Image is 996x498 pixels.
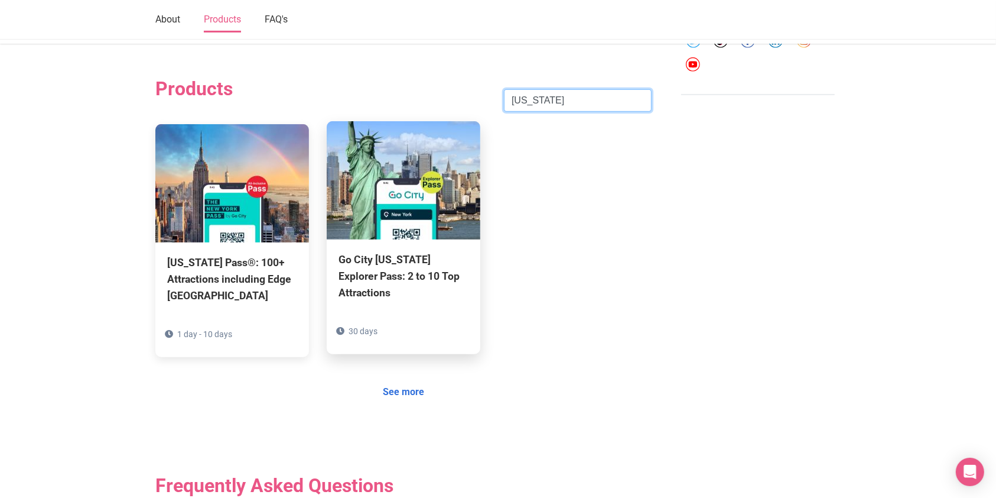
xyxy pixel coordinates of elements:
img: youtube-round-01-0acef599b0341403c37127b094ecd7da.svg [686,57,700,72]
div: Go City [US_STATE] Explorer Pass: 2 to 10 Top Attractions [338,251,468,301]
span: 1 day - 10 days [177,329,232,339]
img: Go City New York Explorer Pass: 2 to 10 Top Attractions [327,121,480,240]
h2: Frequently Asked Questions [155,474,652,497]
div: Open Intercom Messenger [956,458,984,486]
a: About [155,8,180,33]
a: Go City [US_STATE] Explorer Pass: 2 to 10 Top Attractions 30 days [327,121,480,354]
img: New York Pass®: 100+ Attractions including Edge NYC [155,124,309,242]
a: [US_STATE] Pass®: 100+ Attractions including Edge [GEOGRAPHIC_DATA] 1 day - 10 days [155,124,309,357]
div: [US_STATE] Pass®: 100+ Attractions including Edge [GEOGRAPHIC_DATA] [167,254,297,304]
a: See more [375,381,432,403]
span: 30 days [349,326,377,336]
a: FAQ's [265,8,288,33]
input: Search product name, city, or interal id [504,89,652,112]
h2: Products [155,77,233,100]
a: Products [204,8,241,33]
